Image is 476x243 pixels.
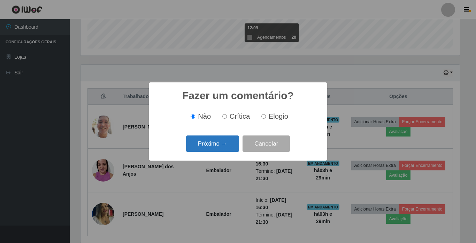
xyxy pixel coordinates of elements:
[243,135,290,152] button: Cancelar
[198,112,211,120] span: Não
[182,89,294,102] h2: Fazer um comentário?
[191,114,195,119] input: Não
[230,112,250,120] span: Crítica
[186,135,239,152] button: Próximo →
[269,112,288,120] span: Elogio
[261,114,266,119] input: Elogio
[222,114,227,119] input: Crítica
